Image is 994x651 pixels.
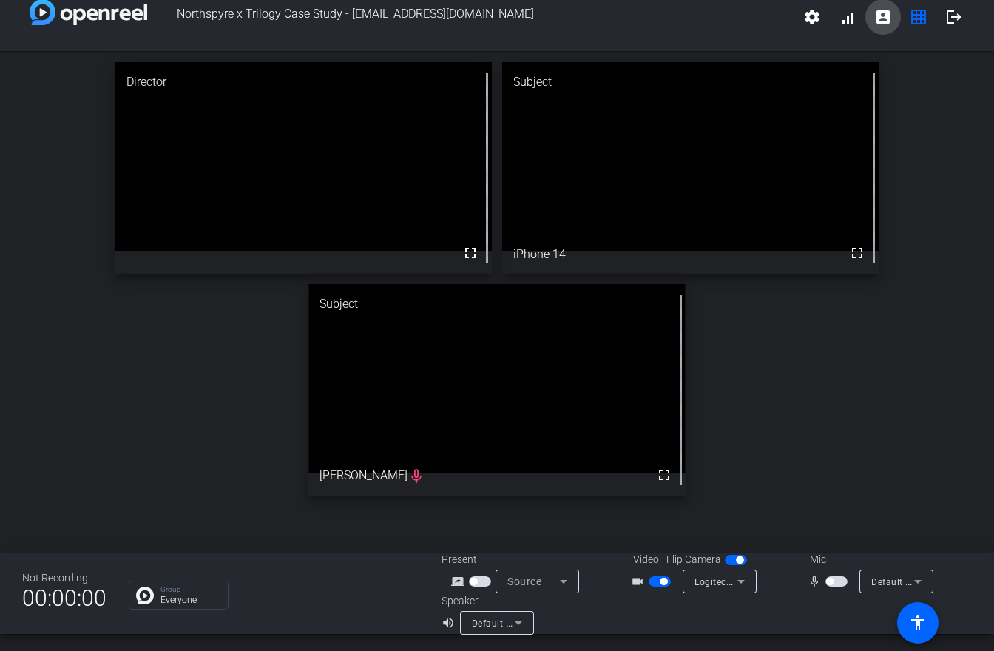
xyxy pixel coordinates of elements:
[442,614,459,632] mat-icon: volume_up
[442,593,530,609] div: Speaker
[502,62,879,102] div: Subject
[874,8,892,26] mat-icon: account_box
[160,586,220,593] p: Group
[22,580,106,616] span: 00:00:00
[633,552,659,567] span: Video
[451,573,469,590] mat-icon: screen_share_outline
[631,573,649,590] mat-icon: videocam_outline
[136,587,154,604] img: Chat Icon
[795,552,943,567] div: Mic
[655,466,673,484] mat-icon: fullscreen
[507,576,541,587] span: Source
[694,576,859,587] span: Logitech Webcam C930e (046d:0843)
[115,62,492,102] div: Director
[848,244,866,262] mat-icon: fullscreen
[666,552,721,567] span: Flip Camera
[808,573,825,590] mat-icon: mic_none
[909,614,927,632] mat-icon: accessibility
[461,244,479,262] mat-icon: fullscreen
[308,284,685,324] div: Subject
[803,8,821,26] mat-icon: settings
[22,570,106,586] div: Not Recording
[442,552,589,567] div: Present
[945,8,963,26] mat-icon: logout
[910,8,927,26] mat-icon: grid_on
[472,617,650,629] span: Default - MacBook Pro Speakers (Built-in)
[160,596,220,604] p: Everyone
